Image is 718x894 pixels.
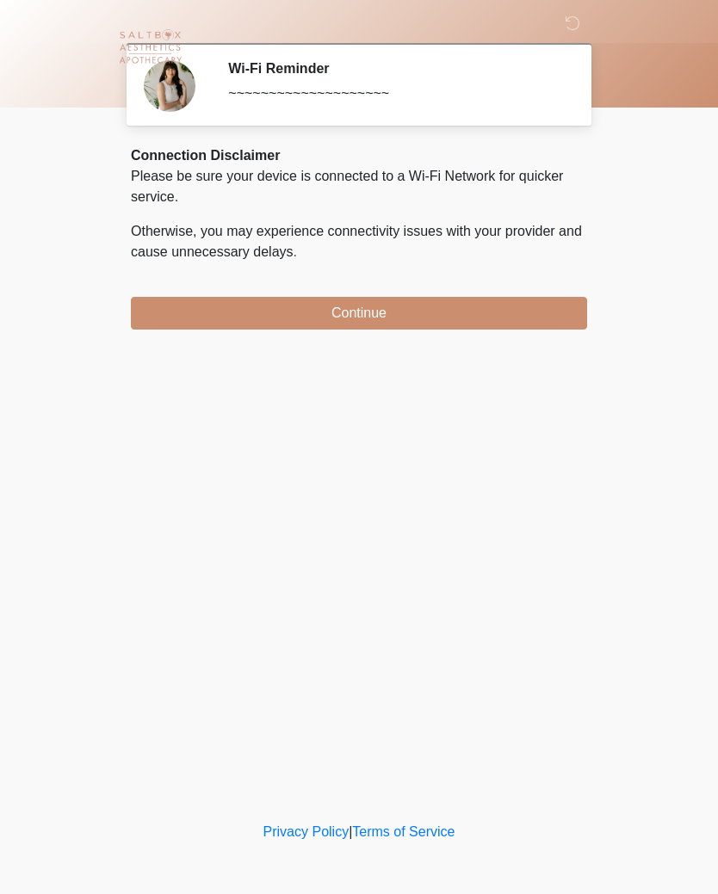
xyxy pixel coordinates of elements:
[131,221,587,262] p: Otherwise, you may experience connectivity issues with your provider and cause unnecessary delays
[114,13,187,86] img: Saltbox Aesthetics Logo
[131,145,587,166] div: Connection Disclaimer
[263,824,350,839] a: Privacy Policy
[349,824,352,839] a: |
[131,297,587,330] button: Continue
[131,166,587,207] p: Please be sure your device is connected to a Wi-Fi Network for quicker service.
[294,244,297,259] span: .
[352,824,455,839] a: Terms of Service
